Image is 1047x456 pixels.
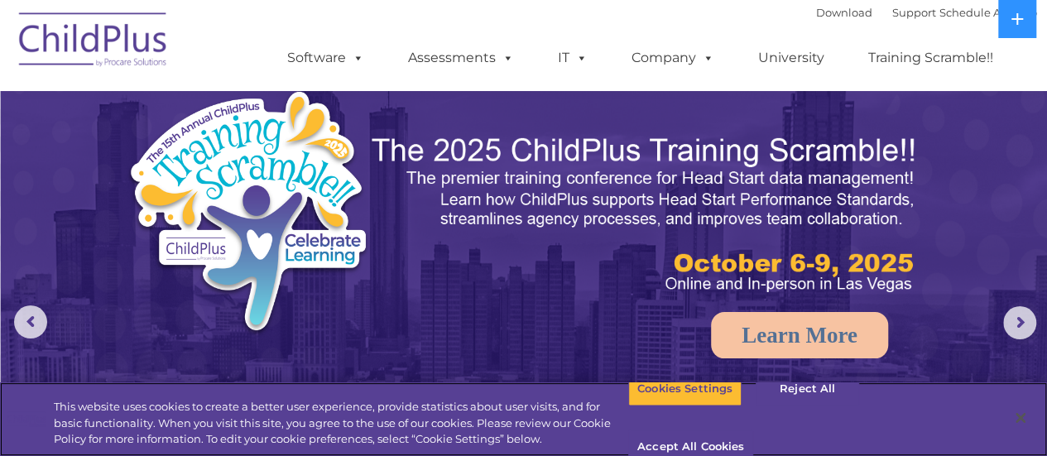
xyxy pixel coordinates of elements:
button: Close [1002,400,1039,436]
a: University [742,41,841,74]
a: Training Scramble!! [852,41,1010,74]
a: Software [271,41,381,74]
font: | [816,6,1037,19]
div: This website uses cookies to create a better user experience, provide statistics about user visit... [54,399,628,448]
a: Support [892,6,936,19]
a: Schedule A Demo [939,6,1037,19]
a: Assessments [391,41,531,74]
span: Last name [230,109,281,122]
a: Learn More [711,312,888,358]
a: Company [615,41,731,74]
a: Download [816,6,872,19]
a: IT [541,41,604,74]
button: Cookies Settings [628,372,742,406]
button: Reject All [756,372,859,406]
span: Phone number [230,177,300,190]
img: ChildPlus by Procare Solutions [11,1,176,84]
